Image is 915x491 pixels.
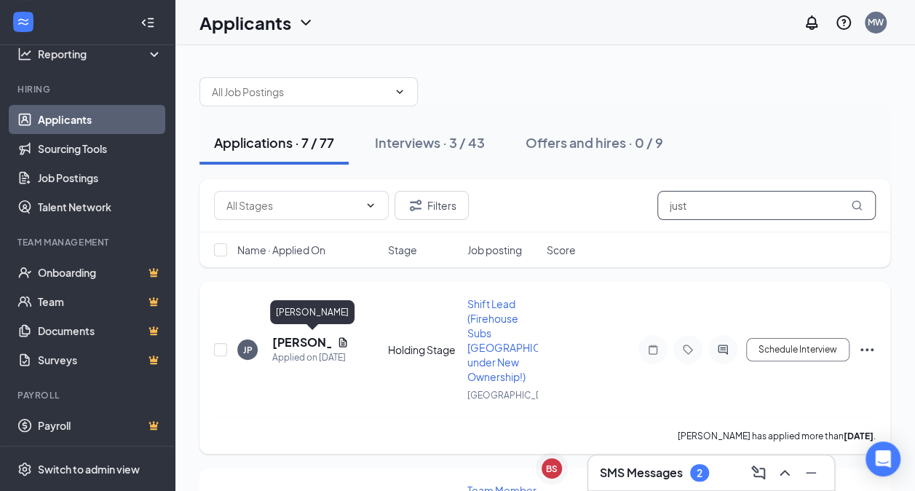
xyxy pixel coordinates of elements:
div: Interviews · 3 / 43 [375,133,485,152]
svg: ComposeMessage [750,464,767,482]
a: TeamCrown [38,287,162,316]
svg: WorkstreamLogo [16,15,31,29]
input: Search in applications [657,191,876,220]
svg: ActiveChat [714,344,732,356]
button: Filter Filters [395,191,469,220]
h3: SMS Messages [600,465,683,481]
div: 2 [697,467,702,479]
div: BS [546,463,558,475]
div: Switch to admin view [38,462,140,476]
svg: MagnifyingGlass [851,200,863,211]
span: Shift Lead (Firehouse Subs [GEOGRAPHIC_DATA] under New Ownership!) [467,297,574,383]
svg: Settings [17,462,32,476]
button: Schedule Interview [746,338,849,361]
button: ChevronUp [773,461,796,484]
div: [PERSON_NAME] [270,300,354,324]
svg: Document [337,337,349,348]
div: Team Management [17,236,159,248]
svg: Ellipses [858,341,876,358]
div: JP [243,344,253,356]
span: Job posting [467,243,522,257]
a: Sourcing Tools [38,134,162,163]
b: [DATE] [844,431,874,441]
svg: ChevronDown [297,14,314,31]
p: [PERSON_NAME] has applied more than . [678,430,876,442]
div: Hiring [17,83,159,95]
span: Name · Applied On [237,243,325,257]
svg: QuestionInfo [835,14,852,31]
a: PayrollCrown [38,411,162,440]
svg: ChevronDown [365,200,376,211]
a: Talent Network [38,192,162,221]
button: Minimize [799,461,823,484]
svg: Note [644,344,662,356]
svg: Analysis [17,47,32,61]
a: Job Postings [38,163,162,192]
svg: Tag [679,344,697,356]
svg: ChevronDown [394,86,405,98]
a: Applicants [38,105,162,134]
div: Applications · 7 / 77 [214,133,334,152]
div: MW [868,16,884,28]
svg: ChevronUp [776,464,793,482]
div: Offers and hires · 0 / 9 [526,133,663,152]
svg: Collapse [140,15,155,30]
span: [GEOGRAPHIC_DATA] [467,390,560,401]
svg: Minimize [802,464,820,482]
span: Stage [388,243,417,257]
a: SurveysCrown [38,345,162,374]
h5: [PERSON_NAME] [272,334,331,350]
div: Payroll [17,389,159,401]
div: Reporting [38,47,163,61]
a: OnboardingCrown [38,258,162,287]
input: All Job Postings [212,84,388,100]
svg: Notifications [803,14,820,31]
button: ComposeMessage [747,461,770,484]
a: DocumentsCrown [38,316,162,345]
div: Applied on [DATE] [272,350,349,365]
h1: Applicants [199,10,291,35]
div: Holding Stage [388,342,459,357]
svg: Filter [407,197,424,214]
span: Score [547,243,576,257]
input: All Stages [226,197,359,213]
div: Open Intercom Messenger [866,441,900,476]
